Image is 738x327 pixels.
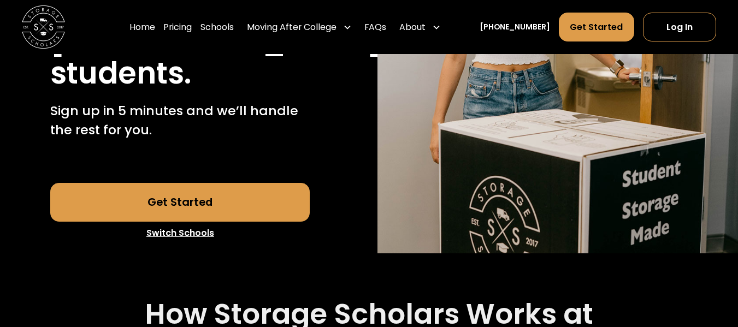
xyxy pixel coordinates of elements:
[399,21,426,34] div: About
[247,21,336,34] div: Moving After College
[364,12,386,42] a: FAQs
[480,21,550,33] a: [PHONE_NUMBER]
[163,12,192,42] a: Pricing
[243,12,356,42] div: Moving After College
[200,12,234,42] a: Schools
[395,12,445,42] div: About
[643,13,716,41] a: Log In
[22,5,65,49] img: Storage Scholars main logo
[129,12,155,42] a: Home
[50,57,191,90] h1: students.
[50,101,310,140] p: Sign up in 5 minutes and we’ll handle the rest for you.
[50,25,382,57] h1: [GEOGRAPHIC_DATA]
[50,183,310,222] a: Get Started
[559,13,635,41] a: Get Started
[50,222,310,245] a: Switch Schools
